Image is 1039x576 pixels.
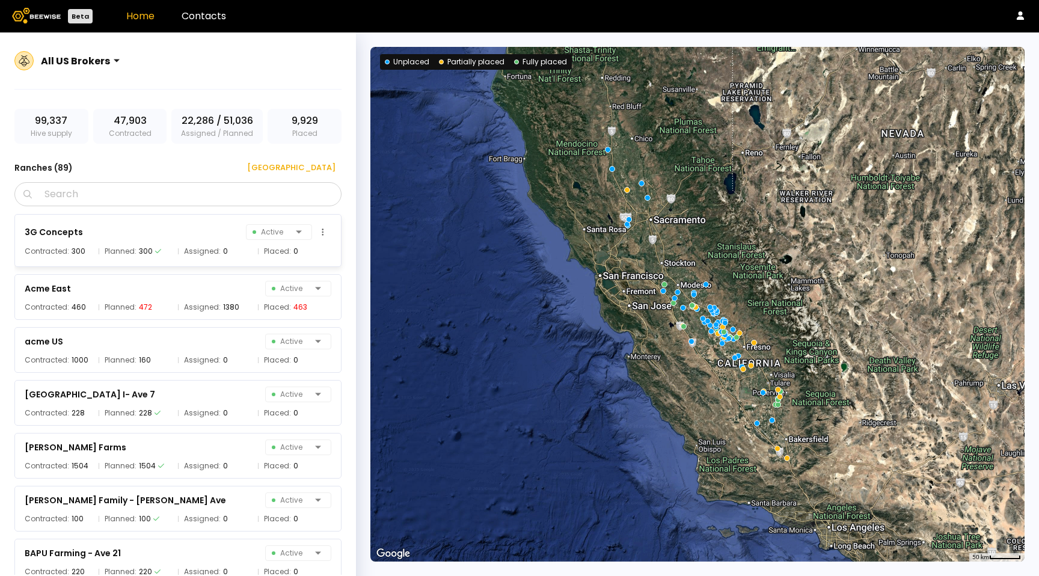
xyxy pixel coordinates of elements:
[126,9,155,23] a: Home
[385,57,429,67] div: Unplaced
[72,301,86,313] div: 460
[293,245,298,257] div: 0
[25,334,63,349] div: acme US
[25,460,69,472] span: Contracted:
[223,301,239,313] div: 1380
[68,9,93,23] div: Beta
[25,281,71,296] div: Acme East
[272,334,310,349] span: Active
[293,407,298,419] div: 0
[972,554,989,560] span: 50 km
[268,109,342,144] div: Placed
[373,546,413,562] a: Open this area in Google Maps (opens a new window)
[292,114,318,128] span: 9,929
[182,9,226,23] a: Contacts
[105,354,136,366] span: Planned:
[184,354,221,366] span: Assigned:
[223,407,228,419] div: 0
[223,460,228,472] div: 0
[139,513,151,525] div: 100
[223,245,228,257] div: 0
[25,387,155,402] div: [GEOGRAPHIC_DATA] I- Ave 7
[184,301,221,313] span: Assigned:
[514,57,567,67] div: Fully placed
[93,109,167,144] div: Contracted
[72,513,84,525] div: 100
[264,301,291,313] span: Placed:
[25,493,226,507] div: [PERSON_NAME] Family - [PERSON_NAME] Ave
[25,513,69,525] span: Contracted:
[25,301,69,313] span: Contracted:
[184,513,221,525] span: Assigned:
[25,225,83,239] div: 3G Concepts
[25,546,121,560] div: BAPU Farming - Ave 21
[14,109,88,144] div: Hive supply
[14,159,73,176] h3: Ranches ( 89 )
[272,281,310,296] span: Active
[272,493,310,507] span: Active
[264,245,291,257] span: Placed:
[105,301,136,313] span: Planned:
[72,460,88,472] div: 1504
[239,162,336,174] div: [GEOGRAPHIC_DATA]
[25,354,69,366] span: Contracted:
[439,57,504,67] div: Partially placed
[293,301,307,313] div: 463
[223,513,228,525] div: 0
[293,513,298,525] div: 0
[139,301,152,313] div: 472
[25,407,69,419] span: Contracted:
[114,114,147,128] span: 47,903
[35,114,67,128] span: 99,337
[223,354,228,366] div: 0
[105,513,136,525] span: Planned:
[264,407,291,419] span: Placed:
[105,460,136,472] span: Planned:
[12,8,61,23] img: Beewise logo
[41,54,110,69] div: All US Brokers
[72,354,88,366] div: 1000
[293,460,298,472] div: 0
[272,387,310,402] span: Active
[139,354,151,366] div: 160
[264,513,291,525] span: Placed:
[293,354,298,366] div: 0
[272,546,310,560] span: Active
[105,407,136,419] span: Planned:
[184,245,221,257] span: Assigned:
[139,460,156,472] div: 1504
[25,440,126,455] div: [PERSON_NAME] Farms
[253,225,291,239] span: Active
[233,158,342,177] button: [GEOGRAPHIC_DATA]
[72,245,85,257] div: 300
[184,460,221,472] span: Assigned:
[182,114,253,128] span: 22,286 / 51,036
[171,109,263,144] div: Assigned / Planned
[272,440,310,455] span: Active
[139,407,152,419] div: 228
[105,245,136,257] span: Planned:
[184,407,221,419] span: Assigned:
[72,407,85,419] div: 228
[264,460,291,472] span: Placed:
[373,546,413,562] img: Google
[25,245,69,257] span: Contracted:
[139,245,153,257] div: 300
[969,553,1025,562] button: Map Scale: 50 km per 49 pixels
[264,354,291,366] span: Placed:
